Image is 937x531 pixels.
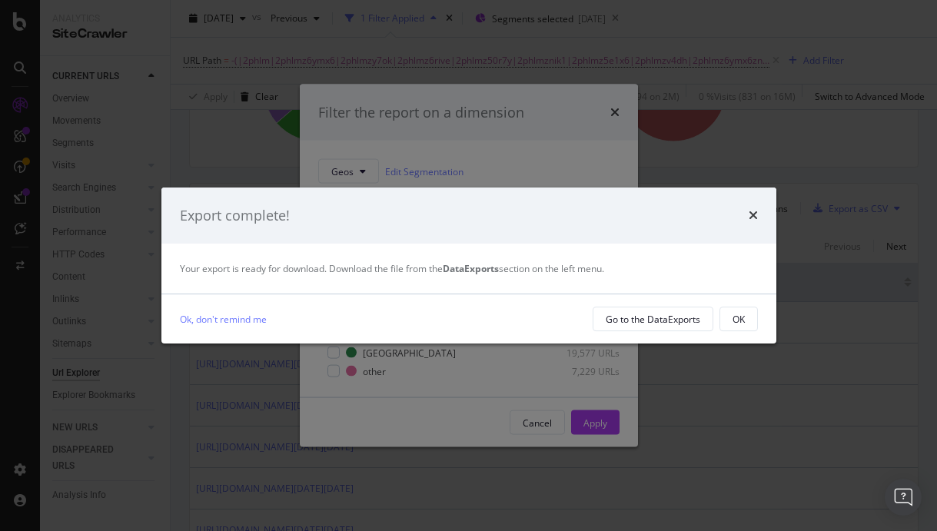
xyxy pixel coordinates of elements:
[443,262,604,275] span: section on the left menu.
[885,479,922,516] div: Open Intercom Messenger
[719,307,758,331] button: OK
[443,262,499,275] strong: DataExports
[161,188,776,344] div: modal
[733,313,745,326] div: OK
[180,311,267,327] a: Ok, don't remind me
[606,313,700,326] div: Go to the DataExports
[180,206,290,226] div: Export complete!
[749,206,758,226] div: times
[593,307,713,331] button: Go to the DataExports
[180,262,758,275] div: Your export is ready for download. Download the file from the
